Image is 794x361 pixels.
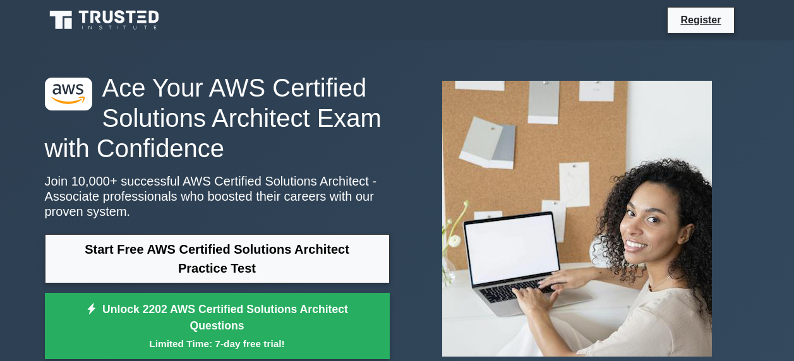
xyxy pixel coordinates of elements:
a: Register [673,12,728,28]
small: Limited Time: 7-day free trial! [61,336,374,351]
p: Join 10,000+ successful AWS Certified Solutions Architect - Associate professionals who boosted t... [45,174,390,219]
h1: Ace Your AWS Certified Solutions Architect Exam with Confidence [45,73,390,163]
a: Unlock 2202 AWS Certified Solutions Architect QuestionsLimited Time: 7-day free trial! [45,293,390,360]
a: Start Free AWS Certified Solutions Architect Practice Test [45,234,390,283]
